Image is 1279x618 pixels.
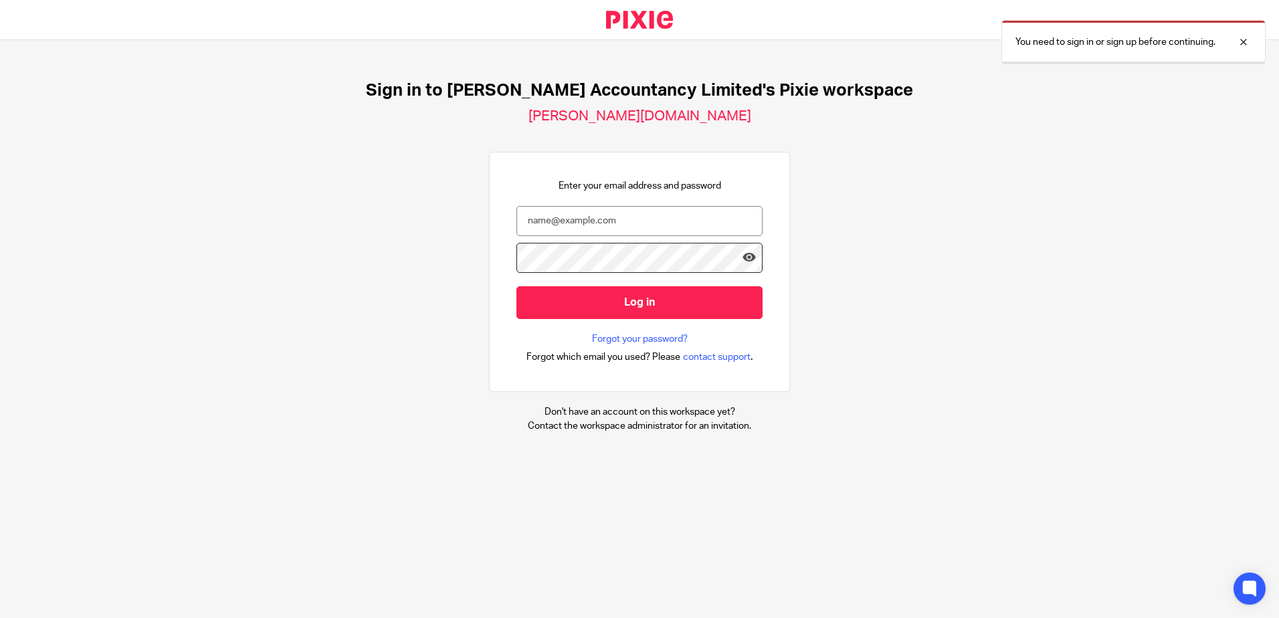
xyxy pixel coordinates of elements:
[592,332,688,346] a: Forgot your password?
[559,179,721,193] p: Enter your email address and password
[516,286,763,319] input: Log in
[366,80,913,101] h1: Sign in to [PERSON_NAME] Accountancy Limited's Pixie workspace
[526,350,680,364] span: Forgot which email you used? Please
[683,350,751,364] span: contact support
[516,206,763,236] input: name@example.com
[528,108,751,125] h2: [PERSON_NAME][DOMAIN_NAME]
[528,405,751,419] p: Don't have an account on this workspace yet?
[526,349,753,365] div: .
[1015,35,1215,49] p: You need to sign in or sign up before continuing.
[528,419,751,433] p: Contact the workspace administrator for an invitation.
